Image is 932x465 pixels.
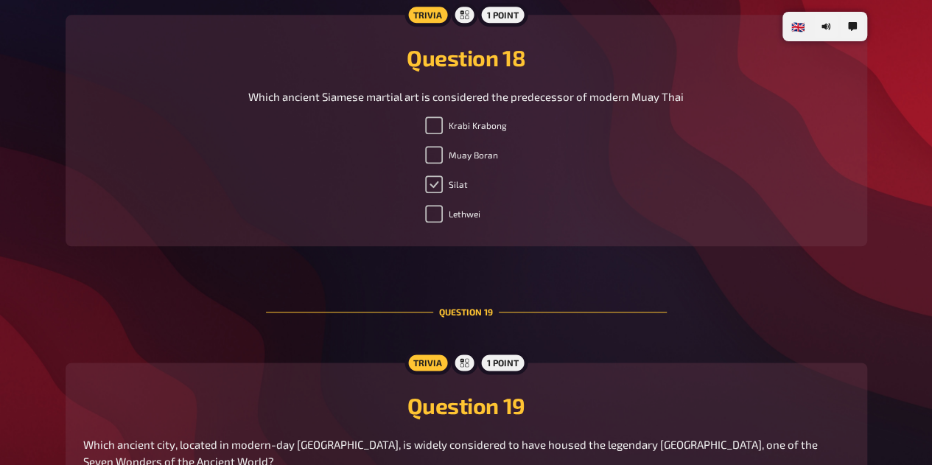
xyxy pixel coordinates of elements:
label: Lethwei [425,205,480,223]
div: 1 point [478,351,528,374]
h2: Question 18 [83,44,849,71]
div: Question 19 [266,270,667,354]
label: Krabi Krabong [425,116,507,134]
div: 1 point [478,3,528,27]
span: Which ancient Siamese martial art is considered the predecessor of modern Muay Thai [248,90,684,103]
label: Muay Boran [425,146,498,164]
div: Trivia [404,351,451,374]
li: 🇬🇧 [785,15,811,38]
h2: Question 19 [83,392,849,419]
label: Silat [425,175,468,193]
div: Trivia [404,3,451,27]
